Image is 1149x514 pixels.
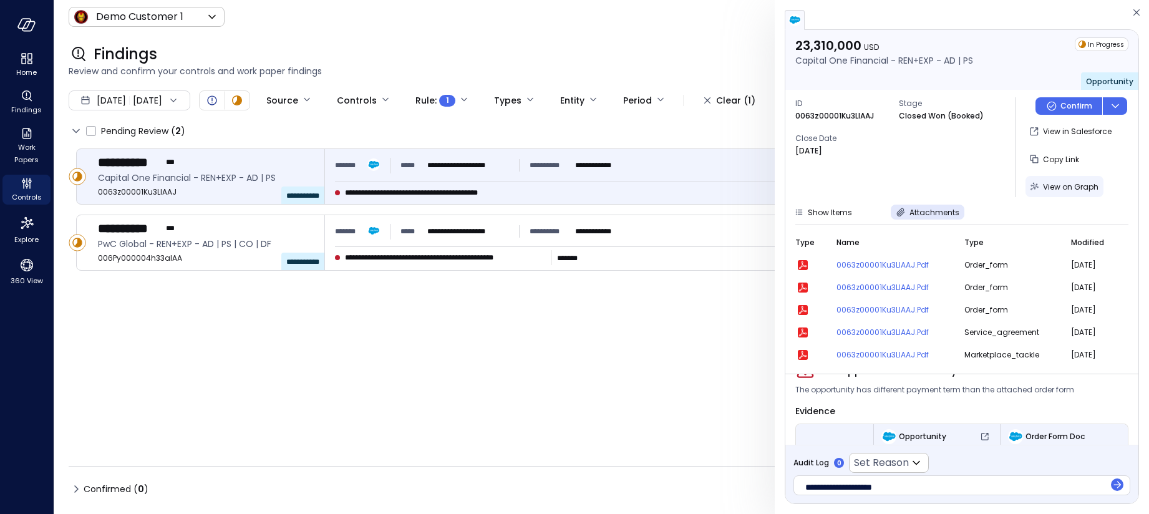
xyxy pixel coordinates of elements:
[1071,304,1113,316] span: [DATE]
[1043,125,1112,138] p: View in Salesforce
[1060,100,1092,112] p: Confirm
[1043,154,1079,165] span: Copy Link
[1025,430,1085,443] span: Order Form Doc
[836,304,949,316] a: 0063z00001Ku3LlAAJ.pdf
[98,171,314,185] span: Capital One Financial - REN+EXP - AD | PS
[1086,76,1133,87] span: Opportunity
[7,141,46,166] span: Work Papers
[1071,326,1113,339] span: [DATE]
[881,429,896,444] img: Opportunity
[795,97,889,110] span: ID
[795,110,874,122] p: 0063z00001Ku3LlAAJ
[1035,97,1102,115] button: Confirm
[795,405,835,417] span: Evidence
[98,252,314,264] span: 006Py000004h33aIAA
[837,458,841,468] p: 0
[1075,37,1128,51] div: In Progress
[69,64,1134,78] span: Review and confirm your controls and work paper findings
[1008,429,1023,444] img: Order Form Doc
[899,97,992,110] span: Stage
[1035,97,1127,115] div: Button group with a nested menu
[793,457,829,469] span: Audit Log
[12,191,42,203] span: Controls
[808,207,852,218] span: Show Items
[171,124,185,138] div: ( )
[789,205,857,220] button: Show Items
[836,349,949,361] a: 0063z00001Ku3LlAAJ.pdf
[11,274,43,287] span: 360 View
[1071,259,1113,271] span: [DATE]
[964,236,984,249] span: Type
[69,168,86,185] div: In Progress
[138,483,144,495] span: 0
[899,110,984,122] p: Closed Won (Booked)
[266,90,298,111] div: Source
[98,186,314,198] span: 0063z00001Ku3LlAAJ
[864,42,879,52] span: USD
[337,90,377,111] div: Controls
[836,281,949,294] a: 0063z00001Ku3LlAAJ.pdf
[2,50,51,80] div: Home
[891,205,964,220] button: Attachments
[97,94,126,107] span: [DATE]
[964,304,1057,316] span: order_form
[964,259,1057,271] span: order_form
[623,90,652,111] div: Period
[69,234,86,251] div: In Progress
[14,233,39,246] span: Explore
[446,94,449,107] span: 1
[899,430,946,443] span: Opportunity
[795,384,1074,396] span: The opportunity has different payment term than the attached order form
[836,259,949,271] a: 0063z00001Ku3LlAAJ.pdf
[795,37,973,54] p: 23,310,000
[716,93,755,109] div: Clear (1)
[101,121,185,141] span: Pending Review
[788,14,801,26] img: salesforce
[836,326,949,339] a: 0063z00001Ku3LlAAJ.pdf
[2,212,51,247] div: Explore
[1071,349,1113,361] span: [DATE]
[2,87,51,117] div: Findings
[415,90,455,111] div: Rule :
[694,90,765,111] button: Clear (1)
[2,175,51,205] div: Controls
[1025,121,1117,142] button: View in Salesforce
[964,349,1057,361] span: marketplace_tackle
[74,9,89,24] img: Icon
[1071,281,1113,294] span: [DATE]
[909,207,959,218] span: Attachments
[1043,182,1098,192] span: View on Graph
[1102,97,1127,115] button: dropdown-icon-button
[84,479,148,499] span: Confirmed
[2,255,51,288] div: 360 View
[16,66,37,79] span: Home
[795,236,815,249] span: Type
[133,482,148,496] div: ( )
[96,9,183,24] p: Demo Customer 1
[795,54,973,67] p: Capital One Financial - REN+EXP - AD | PS
[2,125,51,167] div: Work Papers
[98,237,314,251] span: PwC Global - REN+EXP - AD | PS | CO | DF
[854,455,909,470] p: Set Reason
[230,93,245,108] div: In Progress
[560,90,584,111] div: Entity
[1071,236,1104,249] span: Modified
[11,104,42,116] span: Findings
[836,236,860,249] span: Name
[175,125,181,137] span: 2
[205,93,220,108] div: Open
[1025,176,1103,197] button: View on Graph
[94,44,157,64] span: Findings
[795,132,889,145] span: Close Date
[964,281,1057,294] span: order_form
[494,90,521,111] div: Types
[795,145,822,157] p: [DATE]
[1025,148,1084,170] button: Copy Link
